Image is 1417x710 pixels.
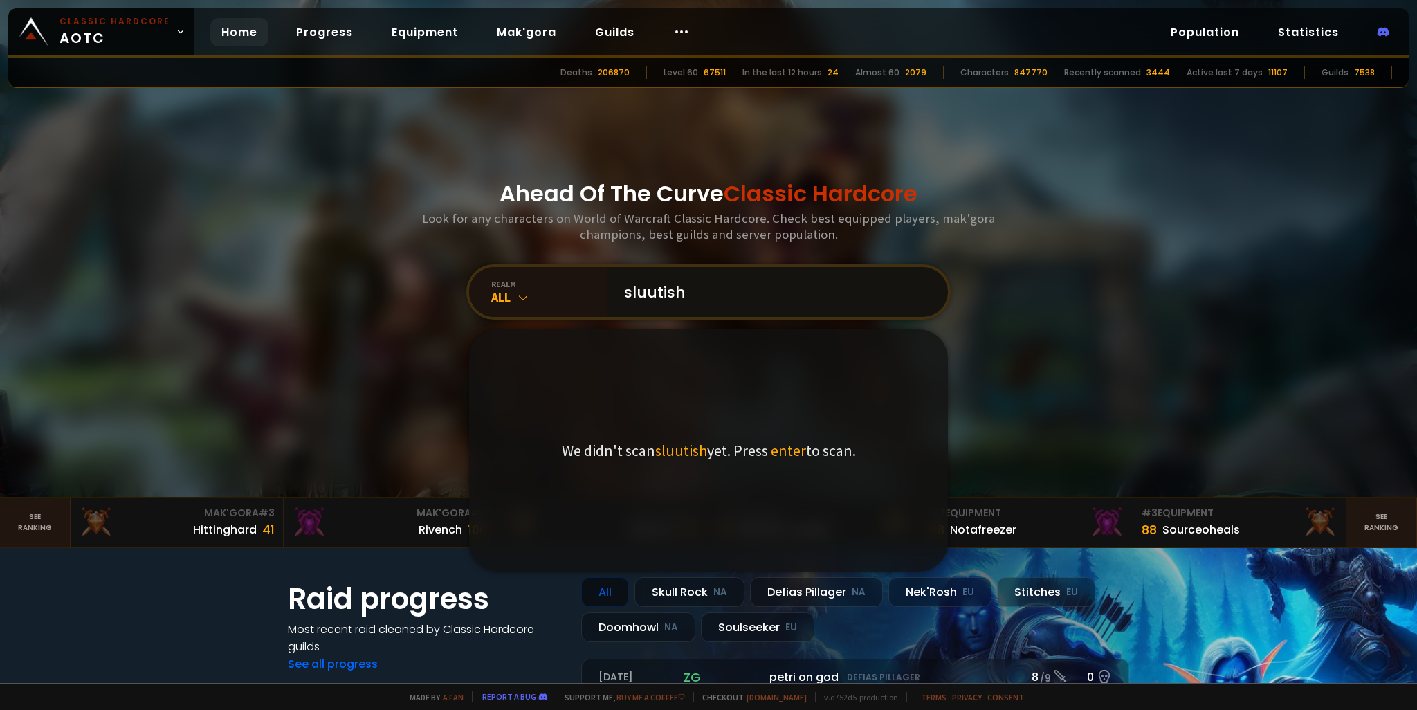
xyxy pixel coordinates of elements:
a: Population [1160,18,1250,46]
div: All [491,289,607,305]
span: Made by [401,692,464,702]
div: Notafreezer [950,521,1016,538]
div: 3444 [1146,66,1170,79]
a: Home [210,18,268,46]
a: Progress [285,18,364,46]
span: Support me, [556,692,685,702]
a: Privacy [952,692,982,702]
a: Buy me a coffee [616,692,685,702]
div: Active last 7 days [1187,66,1263,79]
a: a fan [443,692,464,702]
div: Stitches [997,577,1095,607]
div: Almost 60 [855,66,899,79]
h1: Ahead Of The Curve [500,177,917,210]
div: 41 [262,520,275,539]
a: Statistics [1267,18,1350,46]
div: 88 [1142,520,1157,539]
a: Guilds [584,18,646,46]
div: Rivench [419,521,462,538]
div: 2079 [905,66,926,79]
small: Classic Hardcore [60,15,170,28]
small: EU [785,621,797,635]
div: Deaths [560,66,592,79]
div: Defias Pillager [750,577,883,607]
div: Hittinghard [193,521,257,538]
div: 24 [828,66,839,79]
div: Skull Rock [634,577,744,607]
span: AOTC [60,15,170,48]
div: Characters [960,66,1009,79]
h3: Look for any characters on World of Warcraft Classic Hardcore. Check best equipped players, mak'g... [417,210,1000,242]
a: Consent [987,692,1024,702]
a: Terms [921,692,947,702]
div: Equipment [929,506,1124,520]
small: EU [962,585,974,599]
div: Recently scanned [1064,66,1141,79]
div: In the last 12 hours [742,66,822,79]
div: 847770 [1014,66,1048,79]
a: [DOMAIN_NAME] [747,692,807,702]
div: Guilds [1322,66,1349,79]
span: Classic Hardcore [724,178,917,209]
a: Report a bug [482,691,536,702]
div: Equipment [1142,506,1337,520]
span: # 3 [259,506,275,520]
div: 67511 [704,66,726,79]
div: 206870 [598,66,630,79]
a: Mak'Gora#3Hittinghard41 [71,498,283,547]
div: 11107 [1268,66,1288,79]
div: Soulseeker [701,612,814,642]
p: We didn't scan yet. Press to scan. [562,441,856,460]
small: NA [713,585,727,599]
small: NA [852,585,866,599]
span: Checkout [693,692,807,702]
div: Nek'Rosh [888,577,991,607]
a: Mak'Gora#2Rivench100 [284,498,496,547]
span: # 3 [1142,506,1158,520]
a: Equipment [381,18,469,46]
div: Doomhowl [581,612,695,642]
div: Sourceoheals [1162,521,1240,538]
span: enter [771,441,806,460]
a: [DATE]zgpetri on godDefias Pillager8 /90 [581,659,1129,695]
div: 100 [468,520,487,539]
small: EU [1066,585,1078,599]
h1: Raid progress [288,577,565,621]
small: NA [664,621,678,635]
input: Search a character... [616,267,931,317]
span: v. d752d5 - production [815,692,898,702]
a: Seeranking [1346,498,1417,547]
a: Mak'gora [486,18,567,46]
div: 7538 [1354,66,1375,79]
a: #2Equipment88Notafreezer [921,498,1133,547]
h4: Most recent raid cleaned by Classic Hardcore guilds [288,621,565,655]
div: Mak'Gora [79,506,274,520]
span: sluutish [655,441,707,460]
a: Classic HardcoreAOTC [8,8,194,55]
div: Mak'Gora [292,506,487,520]
div: All [581,577,629,607]
div: Level 60 [664,66,698,79]
div: realm [491,279,607,289]
a: #3Equipment88Sourceoheals [1133,498,1346,547]
a: See all progress [288,656,378,672]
